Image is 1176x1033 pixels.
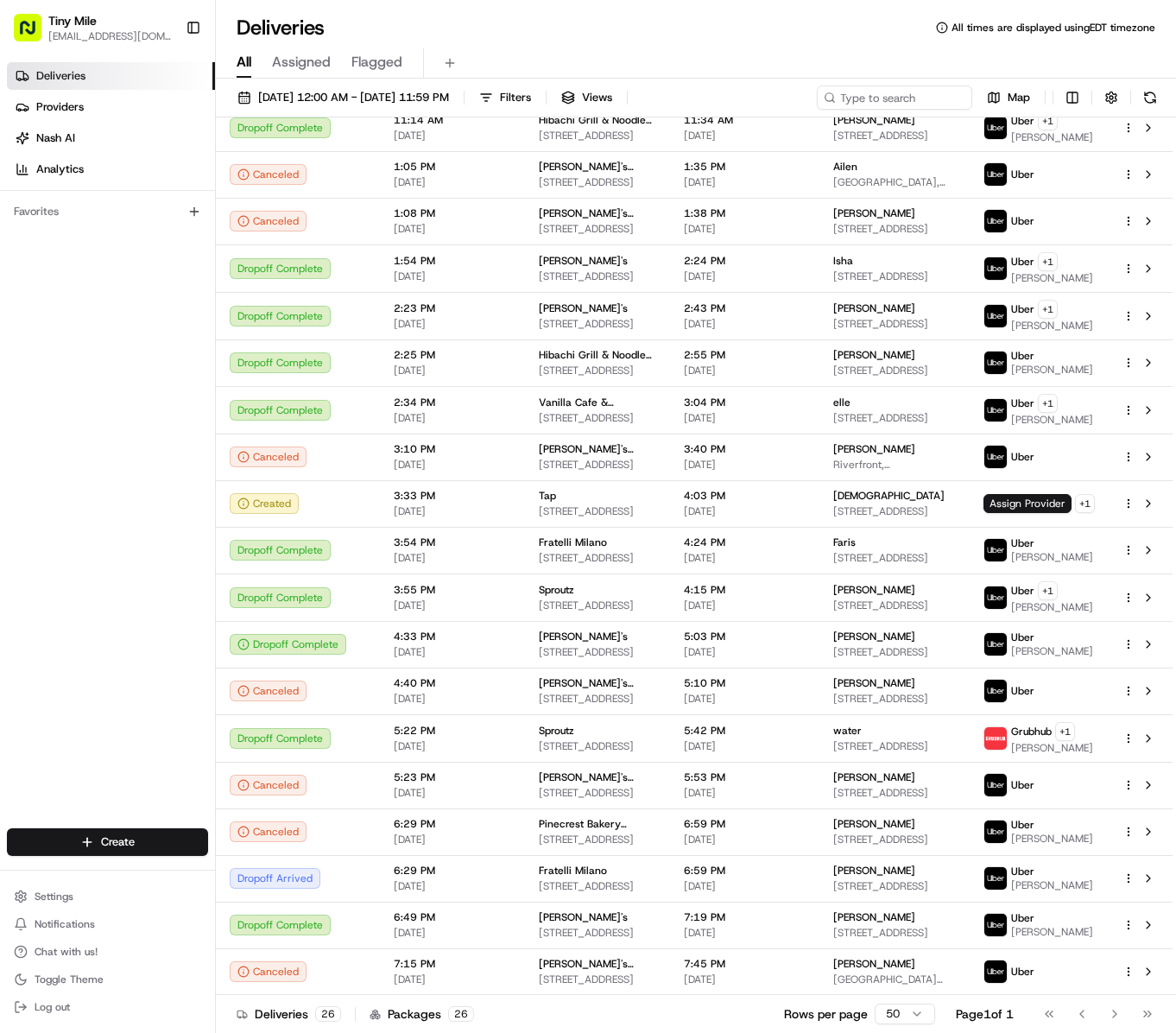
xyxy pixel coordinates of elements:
div: Deliveries [237,1005,341,1023]
button: Canceled [230,211,307,231]
span: Flagged [351,52,402,73]
span: Toggle Theme [35,973,104,986]
span: Uber [1011,255,1034,269]
button: Create [7,828,208,856]
img: uber-new-logo.jpeg [984,960,1007,983]
img: uber-new-logo.jpeg [984,352,1007,374]
span: [DATE] [684,692,806,706]
span: [DATE] [394,129,511,143]
span: [PERSON_NAME] [1011,925,1093,939]
span: 2:23 PM [394,301,511,315]
button: Canceled [230,164,307,185]
span: Uber [1011,911,1034,925]
span: Uber [1011,114,1034,128]
span: Uber [1011,684,1034,698]
img: uber-new-logo.jpeg [984,399,1007,421]
img: uber-new-logo.jpeg [984,633,1007,656]
span: [PERSON_NAME] [1011,130,1093,144]
span: [DATE] [394,879,511,893]
span: 5:22 PM [394,724,511,738]
button: Created [230,493,299,514]
div: 💻 [146,254,160,268]
div: Packages [370,1005,474,1023]
span: [DATE] [394,786,511,800]
span: [PERSON_NAME]'s [539,301,628,315]
button: Log out [7,995,208,1019]
span: Ailen [833,160,857,174]
button: Canceled [230,961,307,982]
span: [PERSON_NAME] [833,301,915,315]
img: 1736555255976-a54dd68f-1ca7-489b-9aae-adbdc363a1c4 [17,167,48,198]
img: uber-new-logo.jpeg [984,257,1007,280]
span: 3:33 PM [394,489,511,503]
span: Create [101,834,135,850]
span: [DATE] [394,599,511,612]
span: 3:40 PM [684,442,806,456]
span: [PERSON_NAME] [833,957,915,971]
span: [DATE] [394,364,511,377]
p: Rows per page [784,1005,868,1023]
div: 26 [315,1006,341,1022]
span: [PERSON_NAME]'s Pizzeria [539,160,656,174]
span: Uber [1011,865,1034,878]
span: [DATE] [394,551,511,565]
span: 7:15 PM [394,957,511,971]
span: API Documentation [163,252,277,269]
span: 1:08 PM [394,206,511,220]
span: [DATE] [394,269,511,283]
span: [DATE] [394,222,511,236]
span: Uber [1011,396,1034,410]
span: Log out [35,1000,70,1014]
span: Uber [1011,450,1034,464]
span: [PERSON_NAME] [1011,741,1093,755]
button: +1 [1038,300,1058,319]
img: uber-new-logo.jpeg [984,117,1007,139]
span: [STREET_ADDRESS] [833,364,956,377]
img: uber-new-logo.jpeg [984,305,1007,327]
span: Sproutz [539,724,574,738]
span: [PERSON_NAME] [1011,413,1093,427]
span: [DATE] [684,973,806,986]
span: [STREET_ADDRESS] [539,739,656,753]
button: Map [979,86,1038,110]
span: Deliveries [36,68,85,84]
span: Uber [1011,818,1034,832]
img: uber-new-logo.jpeg [984,680,1007,702]
div: Canceled [230,821,307,842]
img: uber-new-logo.jpeg [984,914,1007,936]
span: [STREET_ADDRESS] [539,973,656,986]
span: 1:38 PM [684,206,806,220]
span: All times are displayed using EDT timezone [952,21,1155,35]
button: +1 [1055,722,1075,741]
span: [DATE] [684,364,806,377]
span: [PERSON_NAME] [1011,600,1093,614]
span: 2:24 PM [684,254,806,268]
span: 1:35 PM [684,160,806,174]
span: 1:05 PM [394,160,511,174]
span: 6:29 PM [394,817,511,831]
span: Chat with us! [35,945,98,959]
span: Pinecrest Bakery ([GEOGRAPHIC_DATA]) [539,817,656,831]
span: 2:25 PM [394,348,511,362]
span: [PERSON_NAME] [1011,319,1093,333]
span: Sproutz [539,583,574,597]
span: [DATE] [394,458,511,472]
span: 5:53 PM [684,770,806,784]
span: [GEOGRAPHIC_DATA], [STREET_ADDRESS] [833,175,956,189]
input: Type to search [817,86,972,110]
img: uber-new-logo.jpeg [984,210,1007,232]
span: [STREET_ADDRESS] [833,411,956,425]
span: [STREET_ADDRESS] [539,926,656,940]
div: Dropoff Complete [230,634,346,655]
span: [DATE] [684,411,806,425]
span: [STREET_ADDRESS] [539,504,656,518]
span: [STREET_ADDRESS] [539,129,656,143]
span: 4:24 PM [684,536,806,549]
div: Canceled [230,775,307,795]
span: [DATE] [684,504,806,518]
button: +1 [1038,111,1058,130]
span: [DATE] [394,833,511,846]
